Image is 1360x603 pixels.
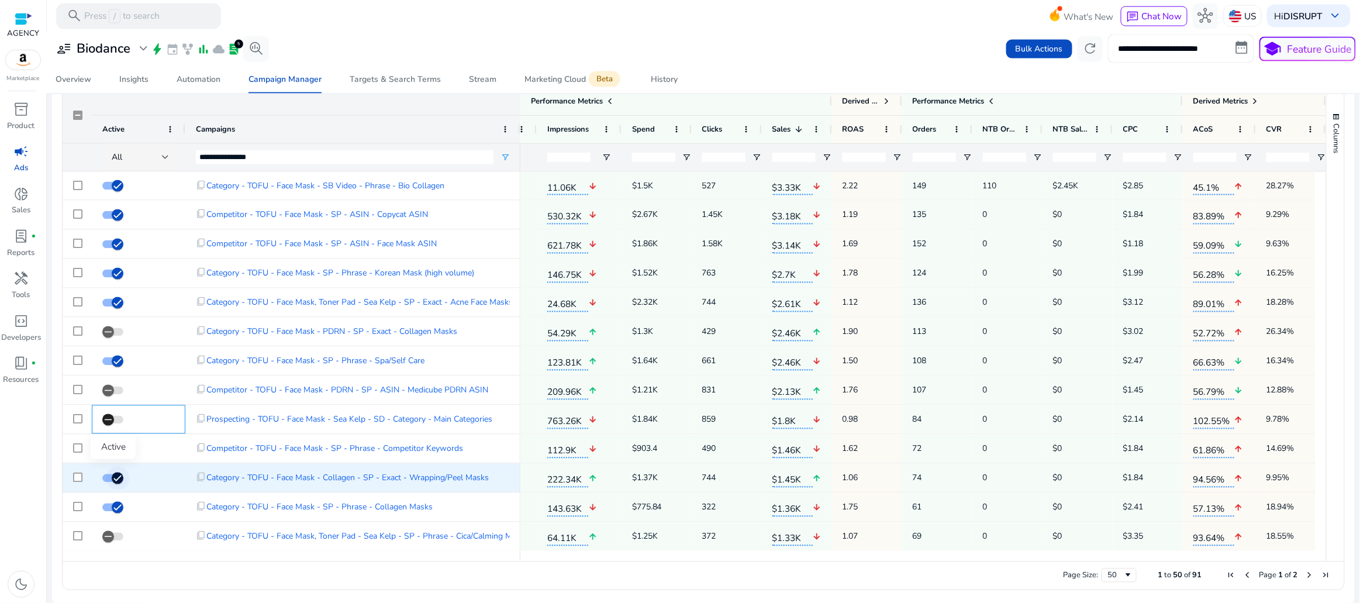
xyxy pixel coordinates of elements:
[234,40,243,49] div: 5
[1244,153,1253,162] button: Open Filter Menu
[1193,497,1234,517] span: 57.13%
[913,124,937,135] span: Orders
[632,261,681,285] span: $1.52K
[983,378,1032,402] span: 0
[843,96,880,106] span: Derived Metrics
[547,409,588,429] span: 763.26K
[843,232,892,256] span: 1.69
[1266,320,1316,344] span: 26.34%
[1123,174,1172,198] span: $2.85
[588,291,597,315] mat-icon: arrow_downward
[1234,350,1243,374] mat-icon: arrow_downward
[136,41,151,56] span: expand_more
[913,408,962,432] span: 84
[248,41,264,56] span: search_insights
[8,120,35,132] p: Product
[1197,8,1213,23] span: hub
[1082,41,1097,56] span: refresh
[1053,124,1089,135] span: NTB Sales
[813,525,821,549] mat-icon: arrow_downward
[1121,6,1187,26] button: chatChat Now
[1053,203,1102,227] span: $0
[843,203,892,227] span: 1.19
[702,291,751,315] span: 744
[1234,467,1243,491] mat-icon: arrow_upward
[1123,232,1172,256] span: $1.18
[1266,466,1316,490] span: 9.95%
[588,379,597,403] mat-icon: arrow_upward
[1193,380,1234,400] span: 56.79%
[843,291,892,315] span: 1.12
[206,437,463,461] span: Competitor - TOFU - Face Mask - SP - Phrase - Competitor Keywords
[206,203,428,227] span: Competitor - TOFU - Face Mask - SP - ASIN - Copycat ASIN
[206,320,457,344] span: Category - TOFU - Face Mask - PDRN - SP - Exact - Collagen Masks
[983,320,1032,344] span: 0
[1234,174,1243,198] mat-icon: arrow_upward
[588,262,597,286] mat-icon: arrow_downward
[772,439,813,459] span: $1.46K
[1123,437,1172,461] span: $1.84
[632,408,681,432] span: $1.84K
[983,525,1032,549] span: 0
[1123,466,1172,490] span: $1.84
[588,437,597,461] mat-icon: arrow_downward
[772,380,813,400] span: $2.13K
[206,495,433,519] span: Category - TOFU - Face Mask - SP - Phrase - Collagen Masks
[843,320,892,344] span: 1.90
[843,408,892,432] span: 0.98
[547,497,588,517] span: 143.63K
[547,468,588,488] span: 222.34K
[588,408,597,432] mat-icon: arrow_downward
[913,525,962,549] span: 69
[632,525,681,549] span: $1.25K
[1266,495,1316,519] span: 18.94%
[1284,10,1323,22] b: DISRUPT
[983,408,1032,432] span: 0
[524,74,623,85] div: Marketing Cloud
[772,468,813,488] span: $1.45K
[813,262,821,286] mat-icon: arrow_downward
[913,437,962,461] span: 72
[1229,10,1242,23] img: us.svg
[632,291,681,315] span: $2.32K
[772,351,813,371] span: $2.46K
[181,43,194,56] span: family_history
[772,497,813,517] span: $1.36K
[772,409,813,429] span: $1.8K
[206,261,474,285] span: Category - TOFU - Face Mask - SP - Phrase - Korean Mask (high volume)
[1053,437,1102,461] span: $0
[12,205,30,216] p: Sales
[1193,175,1234,195] span: 45.1%
[702,232,751,256] span: 1.58K
[7,28,39,40] p: AGENCY
[1,332,41,344] p: Developers
[119,75,149,84] div: Insights
[196,268,206,278] span: content_copy
[206,232,437,256] span: Competitor - TOFU - Face Mask - SP - ASIN - Face Mask ASIN
[206,174,444,198] span: Category - TOFU - Face Mask - SB Video - Phrase - Bio Collagen
[1321,571,1330,580] div: Last Page
[547,205,588,225] span: 530.32K
[702,203,751,227] span: 1.45K
[1234,233,1243,257] mat-icon: arrow_downward
[196,443,206,454] span: content_copy
[196,209,206,220] span: content_copy
[682,153,692,162] button: Open Filter Menu
[547,439,588,459] span: 112.9K
[243,36,269,62] button: search_insights
[56,41,71,56] span: user_attributes
[632,232,681,256] span: $1.86K
[500,153,510,162] button: Open Filter Menu
[1317,153,1326,162] button: Open Filter Menu
[1123,261,1172,285] span: $1.99
[109,9,120,23] span: /
[702,437,751,461] span: 490
[983,291,1032,315] span: 0
[813,496,821,520] mat-icon: arrow_downward
[4,374,39,386] p: Resources
[813,408,821,432] mat-icon: arrow_downward
[983,466,1032,490] span: 0
[588,525,597,549] mat-icon: arrow_upward
[813,437,821,461] mat-icon: arrow_downward
[1266,261,1316,285] span: 16.25%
